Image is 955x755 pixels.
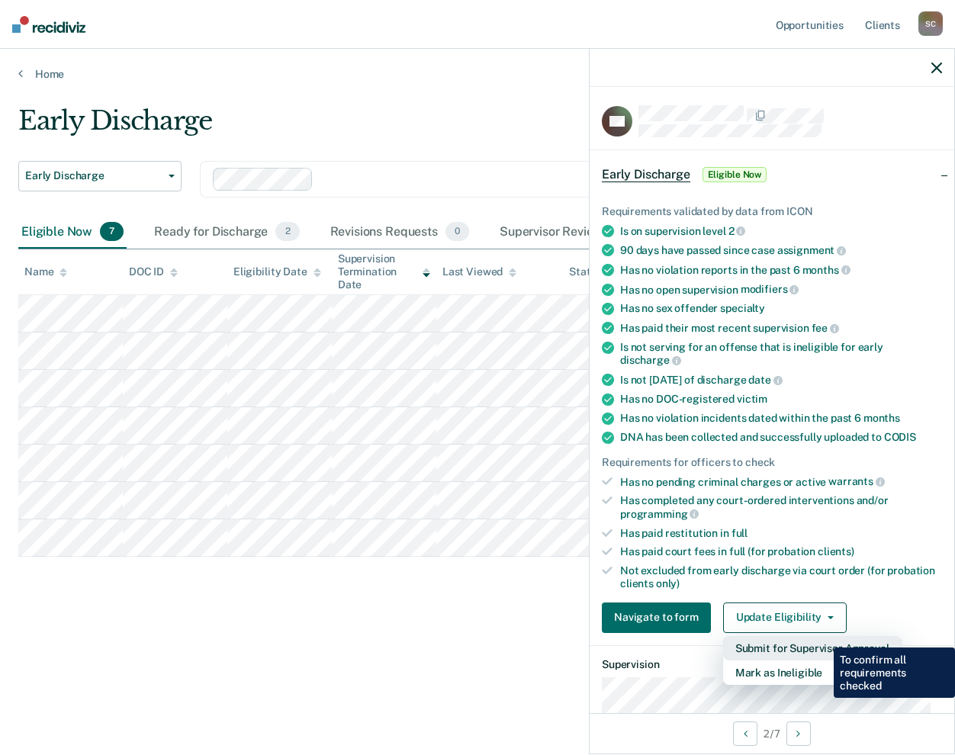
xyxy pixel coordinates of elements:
[802,264,850,276] span: months
[569,265,602,278] div: Status
[620,354,681,366] span: discharge
[620,508,699,520] span: programming
[590,713,954,753] div: 2 / 7
[777,244,846,256] span: assignment
[338,252,430,291] div: Supervision Termination Date
[497,216,638,249] div: Supervisor Review
[18,67,937,81] a: Home
[233,265,321,278] div: Eligibility Date
[602,167,690,182] span: Early Discharge
[620,431,942,444] div: DNA has been collected and successfully uploaded to
[327,216,472,249] div: Revisions Requests
[24,265,67,278] div: Name
[703,167,767,182] span: Eligible Now
[442,265,516,278] div: Last Viewed
[812,322,839,334] span: fee
[918,11,943,36] div: S C
[620,527,942,540] div: Has paid restitution in
[620,545,942,558] div: Has paid court fees in full (for probation
[863,412,900,424] span: months
[620,475,942,489] div: Has no pending criminal charges or active
[620,412,942,425] div: Has no violation incidents dated within the past 6
[737,393,767,405] span: victim
[733,721,757,746] button: Previous Opportunity
[602,602,711,633] button: Navigate to form
[620,373,942,387] div: Is not [DATE] of discharge
[728,225,746,237] span: 2
[620,494,942,520] div: Has completed any court-ordered interventions and/or
[620,341,942,367] div: Is not serving for an offense that is ineligible for early
[620,564,942,590] div: Not excluded from early discharge via court order (for probation clients
[602,205,942,218] div: Requirements validated by data from ICON
[741,283,799,295] span: modifiers
[818,545,854,557] span: clients)
[620,393,942,406] div: Has no DOC-registered
[445,222,469,242] span: 0
[100,222,124,242] span: 7
[620,283,942,297] div: Has no open supervision
[723,602,847,633] button: Update Eligibility
[786,721,811,746] button: Next Opportunity
[12,16,85,33] img: Recidiviz
[723,636,902,660] button: Submit for Supervisor Approval
[151,216,302,249] div: Ready for Discharge
[620,263,942,277] div: Has no violation reports in the past 6
[720,302,765,314] span: specialty
[602,658,942,671] dt: Supervision
[18,216,127,249] div: Eligible Now
[25,169,162,182] span: Early Discharge
[602,456,942,469] div: Requirements for officers to check
[275,222,299,242] span: 2
[620,243,942,257] div: 90 days have passed since case
[590,150,954,199] div: Early DischargeEligible Now
[884,431,916,443] span: CODIS
[748,374,782,386] span: date
[620,302,942,315] div: Has no sex offender
[656,577,680,590] span: only)
[620,321,942,335] div: Has paid their most recent supervision
[620,224,942,238] div: Is on supervision level
[732,527,748,539] span: full
[602,602,717,633] a: Navigate to form link
[828,475,885,487] span: warrants
[723,660,902,685] button: Mark as Ineligible
[18,105,878,149] div: Early Discharge
[129,265,178,278] div: DOC ID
